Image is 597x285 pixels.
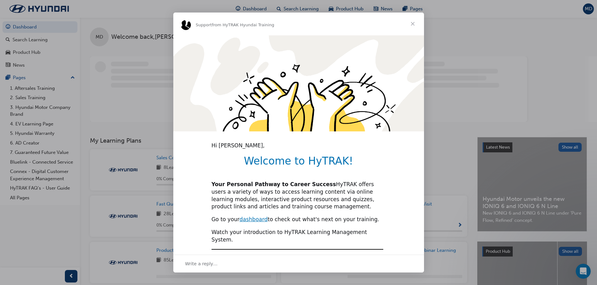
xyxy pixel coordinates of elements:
[173,255,424,272] div: Open conversation and reply
[239,216,268,222] a: dashboard
[212,229,386,244] div: Watch your introduction to HyTRAK Learning Management System.
[196,23,212,27] span: Support
[212,181,386,211] div: HyTRAK offers users a variety of ways to access learning content via online learning modules, int...
[212,23,274,27] span: from HyTRAK Hyundai Training
[212,216,386,223] div: Go to your to check out what's next on your training.
[181,20,191,30] img: Profile image for Support
[212,181,336,187] b: Your Personal Pathway to Career Success
[212,142,386,150] div: Hi [PERSON_NAME],
[401,13,424,35] span: Close
[212,155,386,171] h1: Welcome to HyTRAK!
[185,260,218,268] span: Write a reply…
